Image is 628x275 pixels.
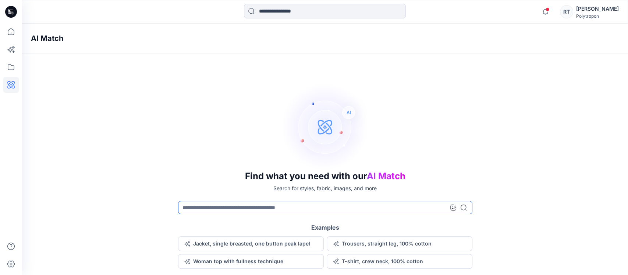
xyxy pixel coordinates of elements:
[327,236,472,251] button: Trousers, straight leg, 100% cotton
[560,5,573,18] div: RT
[31,34,63,43] h4: AI Match
[178,254,324,269] button: Woman top with fullness technique
[576,4,619,13] div: [PERSON_NAME]
[367,171,405,181] span: AI Match
[576,13,619,19] div: Polytropon
[245,171,405,181] h3: Find what you need with our
[178,236,324,251] button: Jacket, single breasted, one button peak lapel
[327,254,472,269] button: T-shirt, crew neck, 100% cotton
[311,223,339,232] h5: Examples
[281,83,369,171] img: AI Search
[273,184,377,192] p: Search for styles, fabric, images, and more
